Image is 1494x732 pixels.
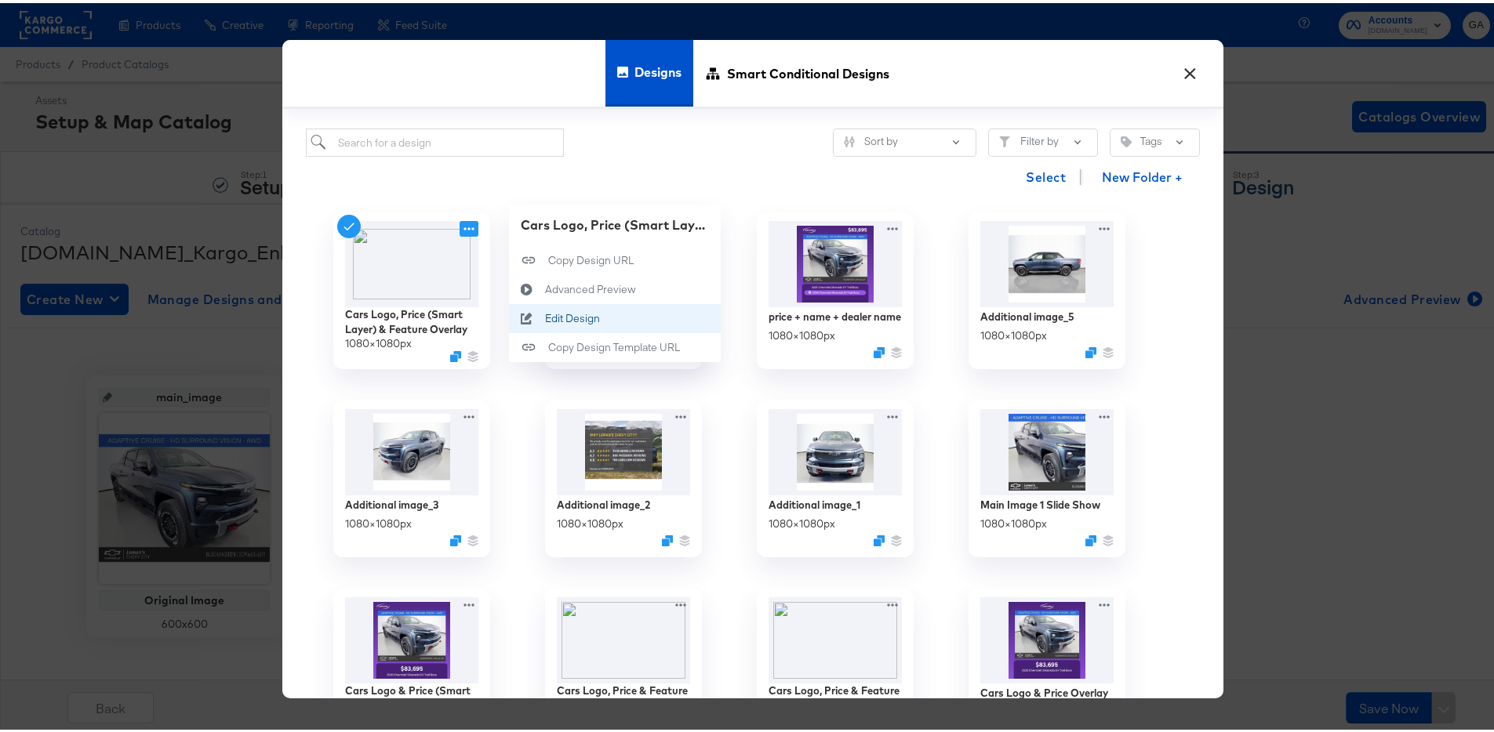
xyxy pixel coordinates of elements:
img: nZC59MOJzE9iOFHq3v6plQ.jpg [769,406,902,492]
button: TagTags [1110,125,1200,154]
div: 1080 × 1080 px [980,513,1047,528]
div: Additional image_51080×1080pxDuplicate [969,209,1125,366]
div: Additional image_1 [769,495,860,509]
img: YQtZdRMuTaZ6I9g8ZQ6Dwg.jpg [769,218,902,304]
button: SlidersSort by [833,125,976,154]
span: Smart Conditional Designs [727,35,889,104]
img: l_text:SharpSansBold.otf_80_center:%252483%252C695%25EF%25BB%25 [345,218,478,304]
button: Select [1020,158,1072,190]
svg: Duplicate [662,532,673,543]
div: Cars Logo, Price (Smart Layer) & Feature Overlay [521,213,709,231]
div: 1080 × 1080 px [345,513,412,528]
div: Additional image_11080×1080pxDuplicate [757,397,914,554]
div: 1080 × 1080 px [769,325,835,340]
img: sHiVwBJtPhbheTcdSXSpWQ.jpg [557,406,690,492]
svg: Tag [1121,133,1132,144]
svg: Duplicate [1085,344,1096,355]
div: Cars Logo, Price & Feature Overlay - RHK Testing Price Smart Layer [557,680,690,709]
svg: Sliders [844,133,855,144]
div: Main Image 1 Slide Show [980,495,1100,509]
button: FilterFilter by [988,125,1098,154]
div: price + name + dealer name [769,306,901,321]
div: Cars Logo, Price & Feature Overlay [769,680,902,709]
div: Additional image_3 [345,495,438,509]
div: Cars Logo, Price (Smart Layer) & Feature Overlay [345,304,478,333]
svg: Copy [509,249,548,265]
svg: Duplicate [1085,532,1096,543]
div: Additional image_21080×1080pxDuplicate [545,397,702,554]
img: 2ZLpzkDd2SfpR9Y6sL7JCA.jpg [980,406,1114,492]
div: Advanced Preview [545,279,636,294]
input: Search for a design [306,125,564,154]
div: 1080 × 1080 px [557,513,623,528]
img: l_text:SharpSansBold.otf_80_left:%2524%25EF%25BB%25BF83%252C695%2 [557,594,690,680]
button: Copy [509,330,721,359]
button: Copy [509,243,721,272]
svg: Filter [999,133,1010,144]
div: Additional image_5 [980,306,1074,321]
img: YUVqwxLCLmPvD75G2yiOcg.jpg [345,594,478,680]
div: Copy Design URL [548,250,634,265]
img: FxvyKeSZWST3DibJd0mTCw.jpg [345,406,478,492]
div: Additional image_2 [557,495,650,509]
svg: Duplicate [874,532,885,543]
img: FISLlIScOuo3hAwY7UtK8w.jpg [980,218,1114,304]
div: Main Image 1 Slide Show1080×1080pxDuplicate [969,397,1125,554]
div: price + name + dealer name1080×1080pxDuplicate [757,209,914,366]
div: Cars Logo, Price (Smart Layer) & Feature Overlay1080×1080pxDuplicate [333,209,490,366]
div: Additional image_31080×1080pxDuplicate [333,397,490,554]
span: Select [1026,163,1066,185]
div: Copy Design Template URL [548,337,680,352]
span: Designs [634,34,682,103]
div: Cars Logo & Price (Smart Layer) Overlay [345,680,478,709]
div: 1080 × 1080 px [345,333,412,348]
button: New Folder + [1089,160,1196,190]
svg: Duplicate [450,532,461,543]
svg: Copy [509,336,548,352]
div: 1080 × 1080 px [980,325,1047,340]
div: 1080 × 1080 px [769,513,835,528]
svg: Duplicate [450,348,461,359]
div: Original Image [545,209,702,366]
img: fl_layer_a [769,594,902,680]
button: × [1176,53,1204,81]
svg: Duplicate [874,344,885,355]
div: Edit Design [545,308,600,323]
img: O_36mJvt7uvzBakvtklKnA.jpg [980,594,1114,680]
div: Cars Logo & Price Overlay [980,683,1108,698]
